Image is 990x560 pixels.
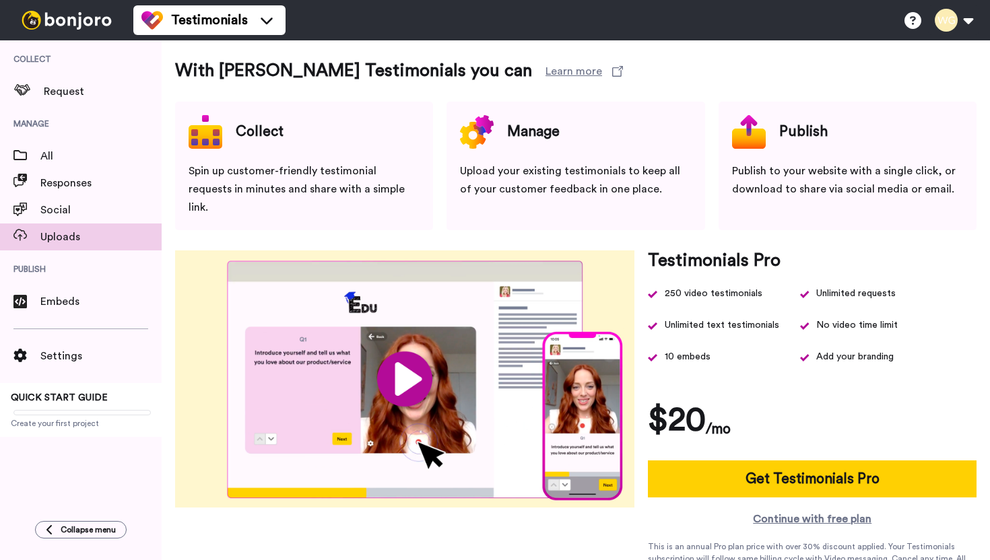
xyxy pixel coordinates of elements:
span: Request [44,83,162,100]
div: Get Testimonials Pro [746,468,880,490]
span: Uploads [40,229,162,245]
h3: With [PERSON_NAME] Testimonials you can [175,61,532,81]
div: Unlimited requests [816,285,896,303]
div: Spin up customer-friendly testimonial requests in minutes and share with a simple link. [189,162,420,217]
span: Responses [40,175,162,191]
a: Learn more [546,63,623,79]
span: Create your first project [11,418,151,429]
h4: /mo [706,418,731,440]
div: Publish to your website with a single click, or download to share via social media or email. [732,162,963,199]
a: Continue with free plan [648,511,977,527]
img: bj-logo-header-white.svg [16,11,117,30]
span: Add your branding [816,348,894,366]
span: Embeds [40,293,162,310]
span: Settings [40,348,162,364]
h1: $20 [648,400,706,440]
img: tm-color.svg [141,9,163,31]
div: 250 video testimonials [665,285,762,303]
span: Unlimited text testimonials [665,316,779,335]
span: Testimonials [171,11,248,30]
button: Collapse menu [35,521,127,538]
span: Collapse menu [61,524,116,535]
div: Manage [507,115,560,149]
span: Social [40,202,162,218]
div: Learn more [546,63,602,79]
h3: Testimonials Pro [648,250,781,271]
div: Upload your existing testimonials to keep all of your customer feedback in one place. [460,162,691,199]
div: Publish [779,115,828,149]
span: QUICK START GUIDE [11,393,108,403]
span: All [40,148,162,164]
div: Collect [236,115,284,149]
span: No video time limit [816,316,898,335]
span: 10 embeds [665,348,711,366]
